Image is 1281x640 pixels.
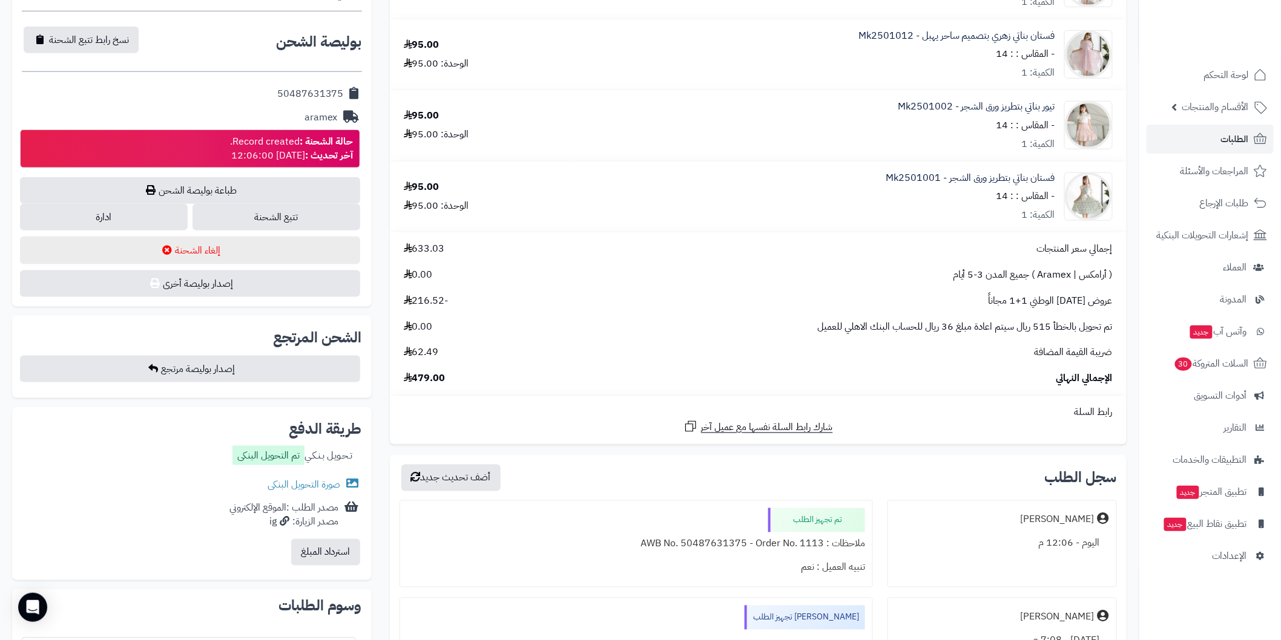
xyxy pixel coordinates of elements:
span: الطلبات [1221,131,1249,148]
a: العملاء [1147,253,1274,282]
div: ملاحظات : AWB No. 50487631375 - Order No. 1113 [407,532,865,556]
div: [PERSON_NAME] [1021,513,1095,527]
img: 1739174881-IMG_7249-90x90.jpeg [1065,172,1112,221]
div: مصدر الزيارة: ig [229,515,339,529]
div: الكمية: 1 [1022,66,1055,80]
a: أدوات التسويق [1147,381,1274,410]
label: تم التحويل البنكى [232,446,305,465]
img: 1739126208-IMG_7324-90x90.jpeg [1065,30,1112,79]
div: الكمية: 1 [1022,208,1055,222]
a: وآتس آبجديد [1147,317,1274,346]
span: 0.00 [404,268,433,282]
span: 633.03 [404,242,445,256]
img: logo-2.png [1199,32,1269,57]
span: وآتس آب [1189,323,1247,340]
span: جديد [1177,486,1199,499]
span: شارك رابط السلة نفسها مع عميل آخر [701,420,833,434]
div: 95.00 [404,109,440,123]
span: الأقسام والمنتجات [1182,99,1249,116]
span: 0.00 [404,320,433,334]
div: الوحدة: 95.00 [404,199,469,213]
span: تطبيق نقاط البيع [1163,515,1247,532]
a: السلات المتروكة30 [1147,349,1274,378]
div: Open Intercom Messenger [18,593,47,622]
span: إجمالي سعر المنتجات [1037,242,1113,256]
a: التطبيقات والخدمات [1147,445,1274,474]
span: الإجمالي النهائي [1056,371,1113,385]
small: - المقاس : : 14 [996,189,1055,203]
button: إصدار بوليصة مرتجع [20,356,360,382]
span: عروض [DATE] الوطني 1+1 مجاناً [989,294,1113,308]
a: فستان بناتي بتطريز ورق الشجر - Mk2501001 [886,171,1055,185]
div: 50487631375 [277,87,344,101]
span: 62.49 [404,345,439,359]
a: تيور بناتي بتطريز ورق الشجر - Mk2501002 [898,100,1055,114]
span: التطبيقات والخدمات [1173,451,1247,468]
span: السلات المتروكة [1174,355,1249,372]
span: المراجعات والأسئلة [1181,163,1249,180]
div: اليوم - 12:06 م [895,532,1109,555]
span: المدونة [1220,291,1247,308]
h2: وسوم الطلبات [22,599,362,613]
span: الإعدادات [1213,547,1247,564]
a: إشعارات التحويلات البنكية [1147,221,1274,250]
button: استرداد المبلغ [291,539,360,566]
div: تم تجهيز الطلب [768,508,865,532]
small: - المقاس : : 14 [996,47,1055,61]
div: رابط السلة [395,405,1122,419]
strong: حالة الشحنة : [300,134,354,149]
div: [PERSON_NAME] [1021,610,1095,624]
span: طلبات الإرجاع [1200,195,1249,212]
span: -216.52 [404,294,449,308]
span: إشعارات التحويلات البنكية [1157,227,1249,244]
a: شارك رابط السلة نفسها مع عميل آخر [683,419,833,434]
span: نسخ رابط تتبع الشحنة [49,33,129,47]
span: تم تحويل بالخطأ 515 ريال سيتم اعادة مبلغ 36 ريال للحساب البنك الاهلي للعميل [817,320,1113,334]
span: أدوات التسويق [1194,387,1247,404]
span: 30 [1175,358,1192,371]
span: التقارير [1224,419,1247,436]
img: 1739176745-IMG_7271-90x90.jpeg [1065,101,1112,149]
a: المراجعات والأسئلة [1147,157,1274,186]
div: الوحدة: 95.00 [404,57,469,71]
span: العملاء [1223,259,1247,276]
div: 95.00 [404,38,440,52]
span: لوحة التحكم [1204,67,1249,83]
small: - المقاس : : 14 [996,118,1055,132]
div: تـحـويـل بـنـكـي [232,446,353,468]
span: 479.00 [404,371,446,385]
a: الطلبات [1147,125,1274,154]
span: جديد [1164,518,1187,531]
div: [PERSON_NAME] تجهيز الطلب [745,606,865,630]
span: تطبيق المتجر [1176,483,1247,500]
h2: طريقة الدفع [289,422,362,436]
span: ضريبة القيمة المضافة [1035,345,1113,359]
a: صورة التحويل البنكى [268,478,362,492]
div: الكمية: 1 [1022,137,1055,151]
div: 95.00 [404,180,440,194]
strong: آخر تحديث : [305,148,354,163]
span: ( أرامكس | Aramex ) جميع المدن 3-5 أيام [953,268,1113,282]
a: المدونة [1147,285,1274,314]
button: أضف تحديث جديد [401,465,501,491]
div: مصدر الطلب :الموقع الإلكتروني [229,501,339,529]
div: Record created. [DATE] 12:06:00 [230,135,354,163]
div: الوحدة: 95.00 [404,128,469,142]
a: التقارير [1147,413,1274,442]
a: فستان بناتي زهري بتصميم ساحر يهبل - Mk2501012 [858,29,1055,43]
a: تتبع الشحنة [193,204,360,230]
a: تطبيق نقاط البيعجديد [1147,509,1274,538]
button: إصدار بوليصة أخرى [20,270,360,297]
a: الإعدادات [1147,541,1274,570]
a: طلبات الإرجاع [1147,189,1274,218]
a: ادارة [20,204,188,230]
div: تنبيه العميل : نعم [407,556,865,580]
button: نسخ رابط تتبع الشحنة [24,27,139,53]
button: إلغاء الشحنة [20,237,360,264]
span: جديد [1190,325,1213,339]
h3: سجل الطلب [1045,471,1117,485]
a: تطبيق المتجرجديد [1147,477,1274,506]
div: aramex [305,111,338,125]
a: طباعة بوليصة الشحن [20,177,360,204]
a: لوحة التحكم [1147,60,1274,90]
